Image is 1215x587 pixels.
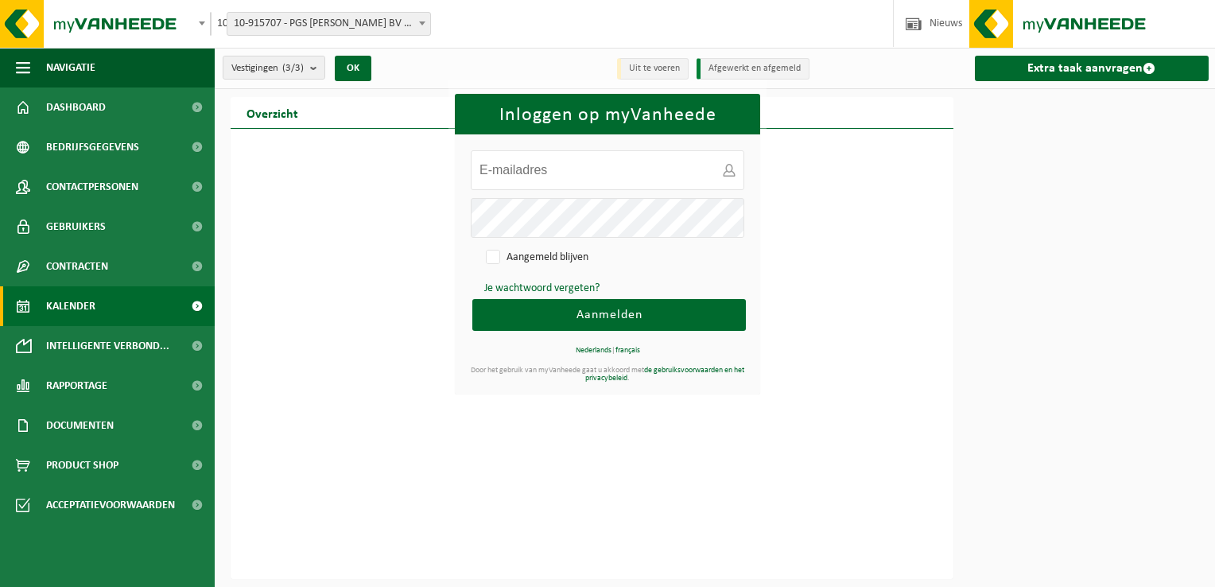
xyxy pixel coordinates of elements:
button: Vestigingen(3/3) [223,56,325,80]
span: Intelligente verbond... [46,326,169,366]
span: Bedrijfsgegevens [46,127,139,167]
button: Aanmelden [472,299,746,331]
a: de gebruiksvoorwaarden en het privacybeleid [585,366,744,383]
span: Rapportage [46,366,107,406]
span: Documenten [46,406,114,445]
span: Vestigingen [231,56,304,80]
a: Nederlands [576,346,611,355]
li: Afgewerkt en afgemeld [697,58,809,80]
div: Door het gebruik van myVanheede gaat u akkoord met . [455,367,760,383]
span: Navigatie [46,48,95,87]
span: 10-915707 - PGS DEMEY BV - GISTEL [227,13,430,35]
span: Contracten [46,247,108,286]
a: Extra taak aanvragen [975,56,1209,81]
h2: Overzicht [231,97,314,128]
span: Product Shop [46,445,118,485]
count: (3/3) [282,63,304,73]
span: Acceptatievoorwaarden [46,485,175,525]
span: Dashboard [46,87,106,127]
span: Kalender [46,286,95,326]
a: Je wachtwoord vergeten? [484,282,600,294]
input: E-mailadres [471,150,744,190]
h1: Inloggen op myVanheede [455,94,760,134]
span: Aanmelden [576,309,642,321]
button: OK [335,56,371,81]
label: Aangemeld blijven [483,246,600,270]
li: Uit te voeren [617,58,689,80]
span: 10-915707 - PGS DEMEY BV - GISTEL [227,12,431,36]
span: Gebruikers [46,207,106,247]
span: Contactpersonen [46,167,138,207]
a: français [615,346,640,355]
span: 10-915707 - PGS DEMEY BV - GISTEL [211,13,233,35]
div: | [455,347,760,355]
span: 10-915707 - PGS DEMEY BV - GISTEL [210,12,212,36]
